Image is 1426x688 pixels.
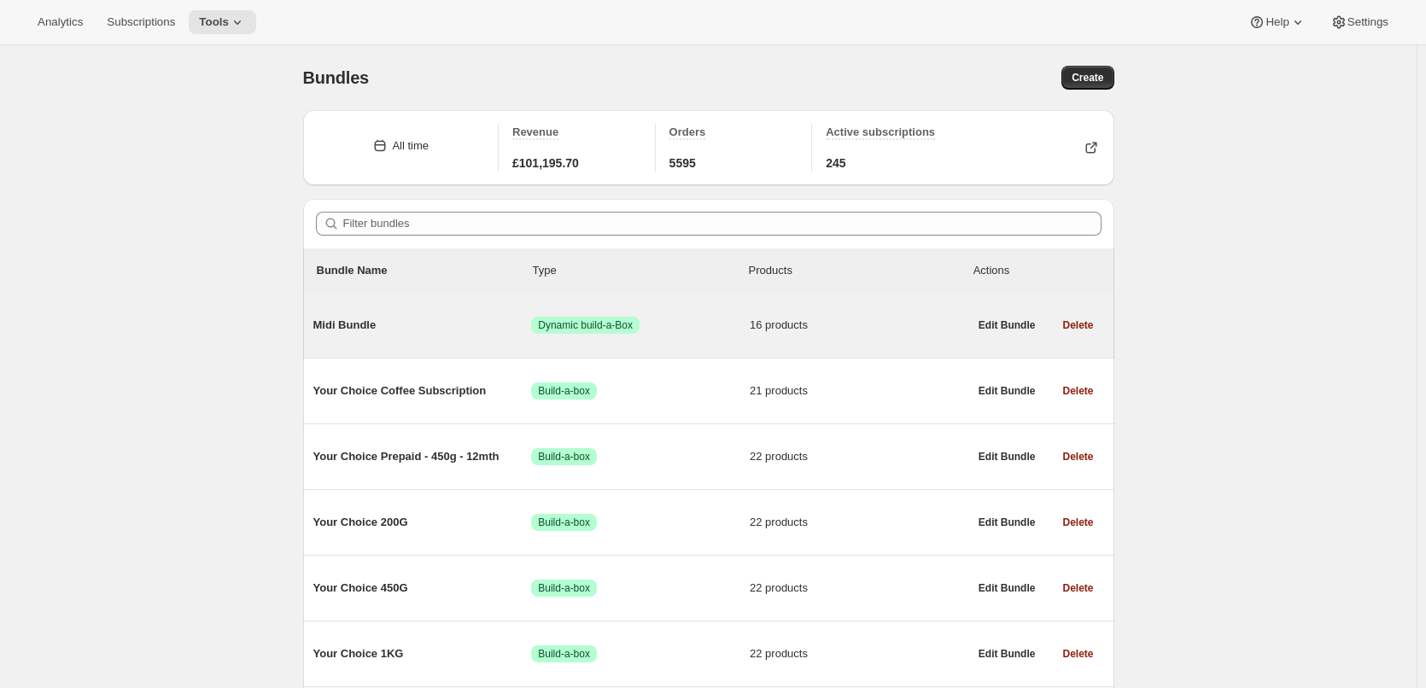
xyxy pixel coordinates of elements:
[392,137,429,155] div: All time
[750,448,968,465] span: 22 products
[313,645,532,662] span: Your Choice 1KG
[317,262,533,279] p: Bundle Name
[1052,313,1103,337] button: Delete
[1238,10,1316,34] button: Help
[968,576,1046,600] button: Edit Bundle
[1072,71,1103,85] span: Create
[107,15,175,29] span: Subscriptions
[1052,510,1103,534] button: Delete
[826,155,845,172] span: 245
[968,313,1046,337] button: Edit Bundle
[313,448,532,465] span: Your Choice Prepaid - 450g - 12mth
[750,317,968,334] span: 16 products
[199,15,229,29] span: Tools
[313,580,532,597] span: Your Choice 450G
[1052,642,1103,666] button: Delete
[968,642,1046,666] button: Edit Bundle
[538,450,590,464] span: Build-a-box
[1062,647,1093,661] span: Delete
[538,318,633,332] span: Dynamic build-a-Box
[303,68,370,87] span: Bundles
[189,10,256,34] button: Tools
[96,10,185,34] button: Subscriptions
[313,317,532,334] span: Midi Bundle
[750,382,968,399] span: 21 products
[979,450,1036,464] span: Edit Bundle
[1062,516,1093,529] span: Delete
[968,379,1046,403] button: Edit Bundle
[512,155,579,172] span: £101,195.70
[973,262,1101,279] div: Actions
[750,580,968,597] span: 22 products
[1062,450,1093,464] span: Delete
[979,516,1036,529] span: Edit Bundle
[538,516,590,529] span: Build-a-box
[1062,581,1093,595] span: Delete
[1062,318,1093,332] span: Delete
[669,125,706,138] span: Orders
[27,10,93,34] button: Analytics
[1061,66,1113,90] button: Create
[533,262,749,279] div: Type
[968,510,1046,534] button: Edit Bundle
[968,445,1046,469] button: Edit Bundle
[826,125,935,138] span: Active subscriptions
[669,155,696,172] span: 5595
[538,581,590,595] span: Build-a-box
[979,318,1036,332] span: Edit Bundle
[1347,15,1388,29] span: Settings
[1052,379,1103,403] button: Delete
[1265,15,1289,29] span: Help
[1062,384,1093,398] span: Delete
[1052,445,1103,469] button: Delete
[343,212,1102,236] input: Filter bundles
[750,514,968,531] span: 22 products
[512,125,558,138] span: Revenue
[1320,10,1399,34] button: Settings
[538,647,590,661] span: Build-a-box
[313,514,532,531] span: Your Choice 200G
[1052,576,1103,600] button: Delete
[38,15,83,29] span: Analytics
[313,382,532,399] span: Your Choice Coffee Subscription
[538,384,590,398] span: Build-a-box
[979,384,1036,398] span: Edit Bundle
[750,645,968,662] span: 22 products
[979,647,1036,661] span: Edit Bundle
[979,581,1036,595] span: Edit Bundle
[749,262,965,279] div: Products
